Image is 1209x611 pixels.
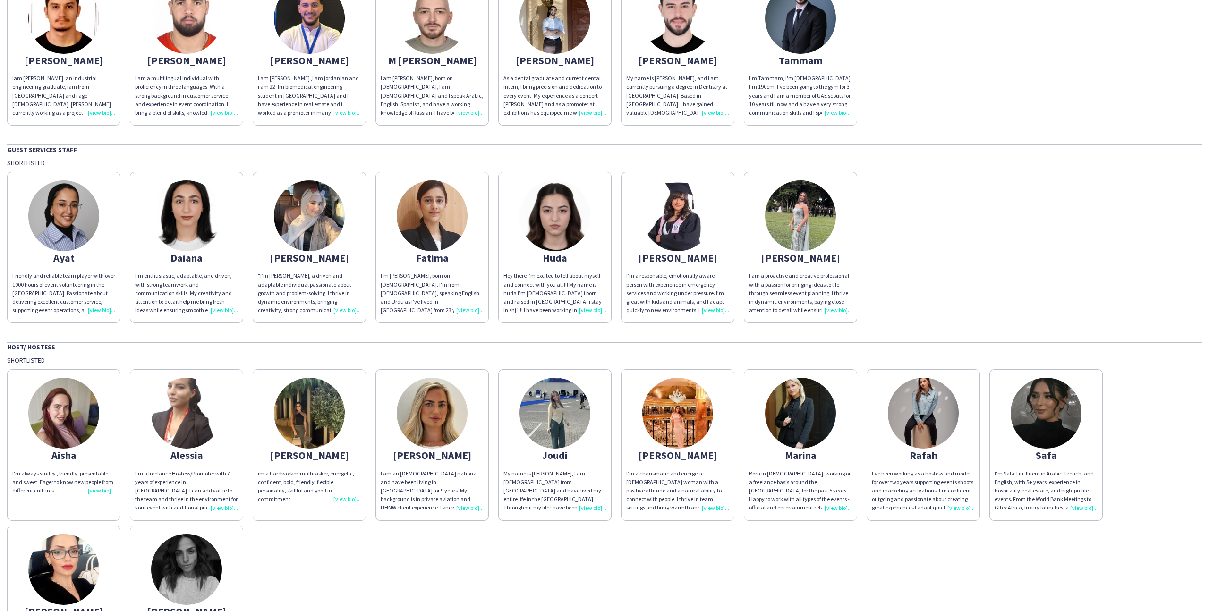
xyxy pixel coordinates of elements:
div: Tammam [749,56,852,65]
div: [PERSON_NAME] [381,451,484,459]
div: I'm Safa Titi, fluent in Arabic, French, and English, with 5+ years' experience in hospitality, r... [995,469,1098,512]
div: I am [PERSON_NAME], born on [DEMOGRAPHIC_DATA], I am [DEMOGRAPHIC_DATA] and I speak Arabic, Engli... [381,74,484,117]
div: [PERSON_NAME] [626,451,729,459]
img: thumb-cf0698f7-a19a-41da-8f81-87de45a19828.jpg [642,378,713,449]
div: Shortlisted [7,356,1202,365]
img: thumb-68cd711920efa.jpg [28,180,99,251]
div: I’m a charismatic and energetic [DEMOGRAPHIC_DATA] woman with a positive attitude and a natural a... [626,469,729,512]
img: thumb-68df96862e8e6.jpg [151,378,222,449]
div: [PERSON_NAME] [135,56,238,65]
div: Ayat [12,254,115,262]
img: thumb-68e4bbc94c0e7.jpg [28,378,99,449]
div: I’ve been working as a hostess and model for over two years supporting events shoots and marketin... [872,469,975,512]
div: Alessia [135,451,238,459]
img: thumb-66a39fd61285a.jpeg [519,378,590,449]
div: My name is [PERSON_NAME], I am [DEMOGRAPHIC_DATA] from [GEOGRAPHIC_DATA] and have lived my entire... [503,469,606,512]
div: iam [PERSON_NAME], an industrial engineering graduate, iam from [GEOGRAPHIC_DATA] and i age [DEMO... [12,74,115,117]
img: thumb-9b953f8e-3d33-4058-9de8-fb570361871a.jpg [1011,378,1081,449]
div: im a hardworker, multitasker, energetic, confident, bold, friendly, flexible personality, skillfu... [258,469,361,504]
img: thumb-679921d20f441.jpg [642,180,713,251]
div: I am a proactive and creative professional with a passion for bringing ideas to life through seam... [749,272,852,314]
div: I am an [DEMOGRAPHIC_DATA] national and have been living in [GEOGRAPHIC_DATA] for 9 years. My bac... [381,469,484,512]
div: Daiana [135,254,238,262]
div: [PERSON_NAME] [503,56,606,65]
img: thumb-68e5354b9a3c2.jpeg [519,180,590,251]
div: Safa [995,451,1098,459]
img: thumb-6724bf83dd25d.jpeg [888,378,959,449]
div: I'm always smiley , friendly, presentable and sweet. Eager to know new people from different cult... [12,469,115,495]
div: My name is [PERSON_NAME], and I am currently pursuing a degree in Dentistry at [GEOGRAPHIC_DATA].... [626,74,729,117]
div: Joudi [503,451,606,459]
div: As a dental graduate and current dental intern, I bring precision and dedication to every event. ... [503,74,606,117]
div: [PERSON_NAME] [258,254,361,262]
div: [PERSON_NAME] [258,451,361,459]
img: thumb-2d695695-4f36-4039-a063-57771d6047d2.jpg [765,378,836,449]
div: I'm Tammam, I'm [DEMOGRAPHIC_DATA], I'm 190cm, I've been going to the gym for 3 years and I am a ... [749,74,852,117]
div: I am a multilingual individual with proficiency in three languages. With a strong background in c... [135,74,238,117]
div: Hey there I’m excited to tell about myself and connect with you all !!! My name is huda I’m [DEMO... [503,272,606,314]
div: I'm [PERSON_NAME], born on [DEMOGRAPHIC_DATA]. I'm from [DEMOGRAPHIC_DATA], speaking English and ... [381,272,484,314]
div: Fatima [381,254,484,262]
div: I’m enthusiastic, adaptable, and driven, with strong teamwork and communication skills. My creati... [135,272,238,314]
div: Rafah [872,451,975,459]
div: [PERSON_NAME] [258,56,361,65]
img: thumb-653a4c6392385.jpg [397,180,468,251]
div: Shortlisted [7,159,1202,167]
img: thumb-68515fe5e9619.jpeg [397,378,468,449]
div: I am [PERSON_NAME] ,i am jordanian and i am 22. Im biomedical engineering student in [GEOGRAPHIC_... [258,74,361,117]
div: Aisha [12,451,115,459]
div: "I’m [PERSON_NAME], a driven and adaptable individual passionate about growth and problem-solving... [258,272,361,314]
div: Born in [DEMOGRAPHIC_DATA], working on a freelance basis around the [GEOGRAPHIC_DATA] for the pas... [749,469,852,512]
img: thumb-687772dfd8cd9.jpeg [274,378,345,449]
div: [PERSON_NAME] [626,56,729,65]
div: Guest Services Staff [7,144,1202,154]
div: Huda [503,254,606,262]
img: thumb-68d1608d58e44.jpeg [151,180,222,251]
div: [PERSON_NAME] [626,254,729,262]
div: I’m a responsible, emotionally aware person with experience in emergency services and working und... [626,272,729,314]
div: Friendly and reliable team player with over 1000 hours of event volunteering in the [GEOGRAPHIC_D... [12,272,115,314]
img: thumb-93cfcb23-46f9-4184-bf17-0e46cc10f34d.jpg [28,534,99,605]
img: thumb-677f1e615689e.jpeg [274,180,345,251]
div: [PERSON_NAME] [12,56,115,65]
div: Host/ Hostess [7,342,1202,351]
img: thumb-bc9e1aae-cd49-4a75-afce-0c6a32bde3f0.jpg [765,180,836,251]
div: I’m a freelance Hostess/Promoter with 7 years of experience in [GEOGRAPHIC_DATA]. I can add value... [135,469,238,512]
div: M [PERSON_NAME] [381,56,484,65]
div: [PERSON_NAME] [749,254,852,262]
div: Marina [749,451,852,459]
img: thumb-68e51e8fd50af.jpeg [151,534,222,605]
